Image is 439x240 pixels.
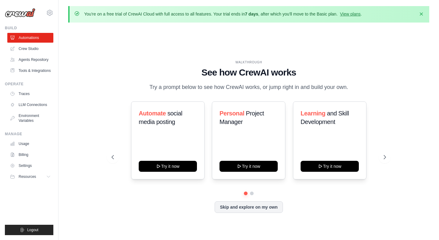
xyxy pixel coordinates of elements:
[301,161,359,172] button: Try it now
[84,11,362,17] p: You're on a free trial of CrewAI Cloud with full access to all features. Your trial ends in , aft...
[7,150,53,160] a: Billing
[7,33,53,43] a: Automations
[7,111,53,125] a: Environment Variables
[19,174,36,179] span: Resources
[340,12,360,16] a: View plans
[245,12,258,16] strong: 7 days
[7,44,53,54] a: Crew Studio
[146,83,351,92] p: Try a prompt below to see how CrewAI works, or jump right in and build your own.
[139,110,166,117] span: Automate
[7,55,53,65] a: Agents Repository
[220,110,244,117] span: Personal
[112,60,386,65] div: WALKTHROUGH
[139,161,197,172] button: Try it now
[220,161,278,172] button: Try it now
[5,8,35,17] img: Logo
[7,172,53,182] button: Resources
[7,89,53,99] a: Traces
[7,139,53,149] a: Usage
[5,82,53,86] div: Operate
[301,110,325,117] span: Learning
[7,161,53,171] a: Settings
[5,26,53,30] div: Build
[215,201,283,213] button: Skip and explore on my own
[27,228,38,232] span: Logout
[301,110,349,125] span: and Skill Development
[5,225,53,235] button: Logout
[7,100,53,110] a: LLM Connections
[5,132,53,136] div: Manage
[112,67,386,78] h1: See how CrewAI works
[7,66,53,76] a: Tools & Integrations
